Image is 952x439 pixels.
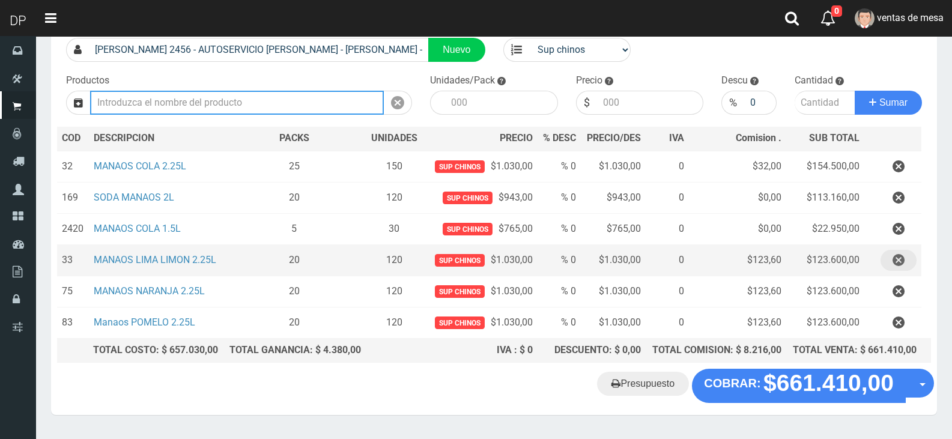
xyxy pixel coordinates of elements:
[581,151,645,183] td: $1.030,00
[831,5,842,17] span: 0
[646,213,689,244] td: 0
[366,244,422,276] td: 120
[430,74,495,88] label: Unidades/Pack
[587,132,641,144] span: PRECIO/DES
[879,97,908,107] span: Sumar
[111,132,154,144] span: CRIPCION
[57,127,89,151] th: COD
[597,91,704,115] input: 000
[435,160,485,173] span: Sup chinos
[94,285,205,297] a: MANAOS NARANJA 2.25L
[538,307,581,338] td: % 0
[223,127,366,151] th: PACKS
[855,8,875,28] img: User Image
[689,182,786,213] td: $0,00
[223,182,366,213] td: 20
[443,223,493,235] span: Sup chinos
[500,132,533,145] span: PRECIO
[736,132,781,144] span: Comision .
[692,369,906,402] button: COBRAR: $661.410,00
[597,372,689,396] a: Presupuesto
[763,371,894,396] strong: $661.410,00
[57,307,89,338] td: 83
[223,276,366,307] td: 20
[689,151,786,183] td: $32,00
[538,182,581,213] td: % 0
[57,244,89,276] td: 33
[443,192,493,204] span: Sup chinos
[223,213,366,244] td: 5
[366,307,422,338] td: 120
[646,182,689,213] td: 0
[689,276,786,307] td: $123,60
[57,151,89,183] td: 32
[721,91,744,115] div: %
[704,377,760,390] strong: COBRAR:
[94,160,186,172] a: MANAOS COLA 2.25L
[435,316,485,329] span: Sup chinos
[371,344,533,357] div: IVA : $ 0
[576,91,597,115] div: $
[228,344,361,357] div: TOTAL GANANCIA: $ 4.380,00
[576,74,602,88] label: Precio
[791,344,917,357] div: TOTAL VENTA: $ 661.410,00
[581,307,645,338] td: $1.030,00
[223,307,366,338] td: 20
[744,91,776,115] input: 000
[89,127,223,151] th: DES
[581,213,645,244] td: $765,00
[646,276,689,307] td: 0
[538,213,581,244] td: % 0
[422,307,538,338] td: $1.030,00
[94,316,195,328] a: Manaos POMELO 2.25L
[650,344,781,357] div: TOTAL COMISION: $ 8.216,00
[422,213,538,244] td: $765,00
[366,182,422,213] td: 120
[57,213,89,244] td: 2420
[786,182,864,213] td: $113.160,00
[669,132,684,144] span: IVA
[57,182,89,213] td: 169
[646,244,689,276] td: 0
[366,151,422,183] td: 150
[786,213,864,244] td: $22.950,00
[581,182,645,213] td: $943,00
[795,91,856,115] input: Cantidad
[795,74,833,88] label: Cantidad
[786,276,864,307] td: $123.600,00
[786,151,864,183] td: $154.500,00
[689,244,786,276] td: $123,60
[422,182,538,213] td: $943,00
[62,344,218,357] div: TOTAL COSTO: $ 657.030,00
[877,12,944,23] span: ventas de mesa
[809,132,860,145] span: SUB TOTAL
[422,244,538,276] td: $1.030,00
[223,151,366,183] td: 25
[422,276,538,307] td: $1.030,00
[646,307,689,338] td: 0
[689,307,786,338] td: $123,60
[422,151,538,183] td: $1.030,00
[445,91,558,115] input: 000
[538,151,581,183] td: % 0
[90,91,384,115] input: Introduzca el nombre del producto
[57,276,89,307] td: 75
[94,223,181,234] a: MANAOS COLA 1.5L
[435,254,485,267] span: Sup chinos
[581,276,645,307] td: $1.030,00
[581,244,645,276] td: $1.030,00
[543,132,576,144] span: % DESC
[89,38,429,62] input: Consumidor Final
[855,91,922,115] button: Sumar
[786,244,864,276] td: $123.600,00
[366,276,422,307] td: 120
[786,307,864,338] td: $123.600,00
[94,254,216,265] a: MANAOS LIMA LIMON 2.25L
[542,344,640,357] div: DESCUENTO: $ 0,00
[66,74,109,88] label: Productos
[366,127,422,151] th: UNIDADES
[721,74,748,88] label: Descu
[223,244,366,276] td: 20
[94,192,174,203] a: SODA MANAOS 2L
[428,38,485,62] a: Nuevo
